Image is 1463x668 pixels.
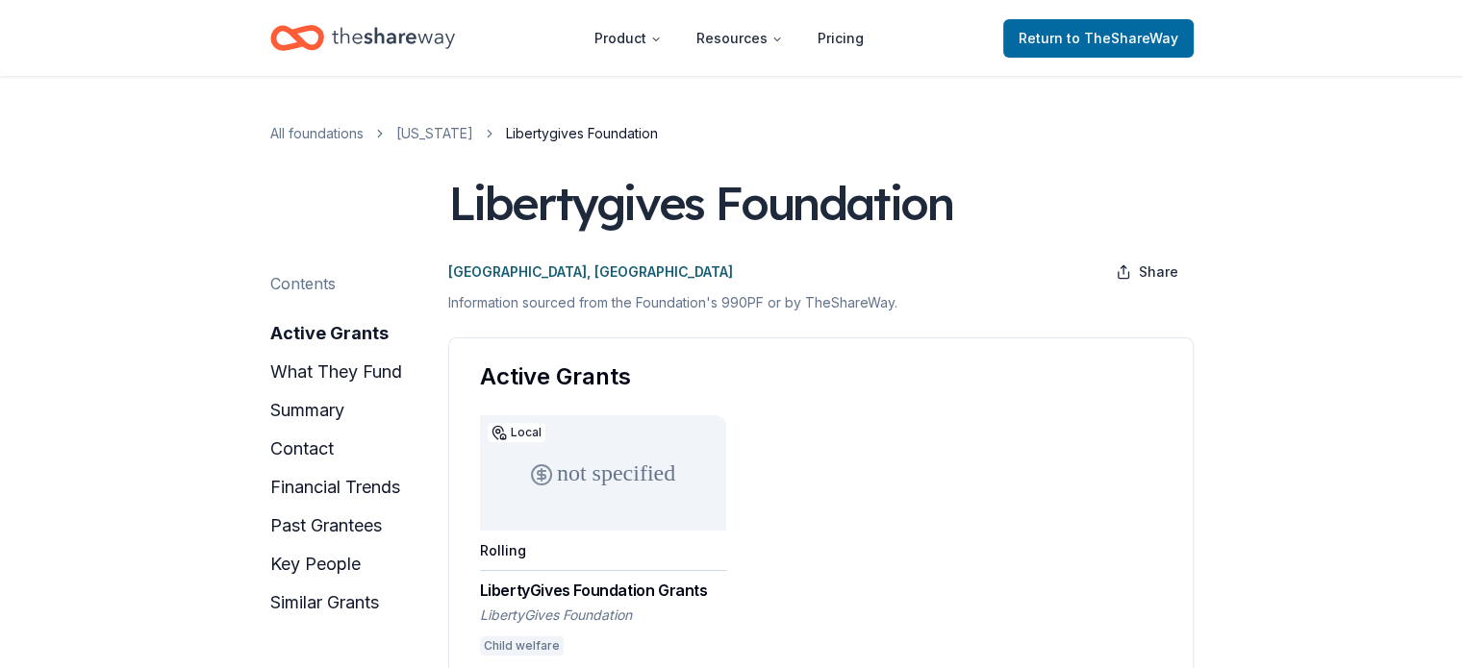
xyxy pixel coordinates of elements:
button: contact [270,433,334,464]
div: Local [488,423,545,442]
button: Product [579,19,677,58]
div: Child welfare [480,636,564,656]
a: All foundations [270,122,364,145]
span: Libertygives Foundation [506,122,658,145]
a: Returnto TheShareWay [1003,19,1194,58]
a: [US_STATE] [396,122,473,145]
span: Return [1019,27,1178,50]
p: Information sourced from the Foundation's 990PF or by TheShareWay. [448,291,1194,314]
div: LibertyGives Foundation [480,606,726,625]
div: Active Grants [480,361,1162,392]
nav: breadcrumb [270,122,1194,145]
button: what they fund [270,357,402,387]
p: [GEOGRAPHIC_DATA], [GEOGRAPHIC_DATA] [448,260,733,284]
div: not specified [480,415,726,531]
button: past grantees [270,510,382,541]
span: Share [1139,260,1178,284]
button: similar grants [270,587,379,618]
button: active grants [270,318,389,349]
a: Pricing [802,19,879,58]
div: Libertygives Foundation [448,176,953,230]
div: Contents [270,272,336,295]
button: Resources [681,19,798,58]
button: Share [1100,253,1194,291]
div: LibertyGives Foundation Grants [480,579,726,602]
a: not specifiedLocalRollingLibertyGives Foundation GrantsLibertyGives FoundationChild welfare [480,415,726,661]
a: Home [270,15,455,61]
div: Rolling [480,542,526,558]
button: summary [270,395,344,426]
span: to TheShareWay [1067,30,1178,46]
button: financial trends [270,472,400,503]
button: key people [270,549,361,580]
nav: Main [579,15,879,61]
